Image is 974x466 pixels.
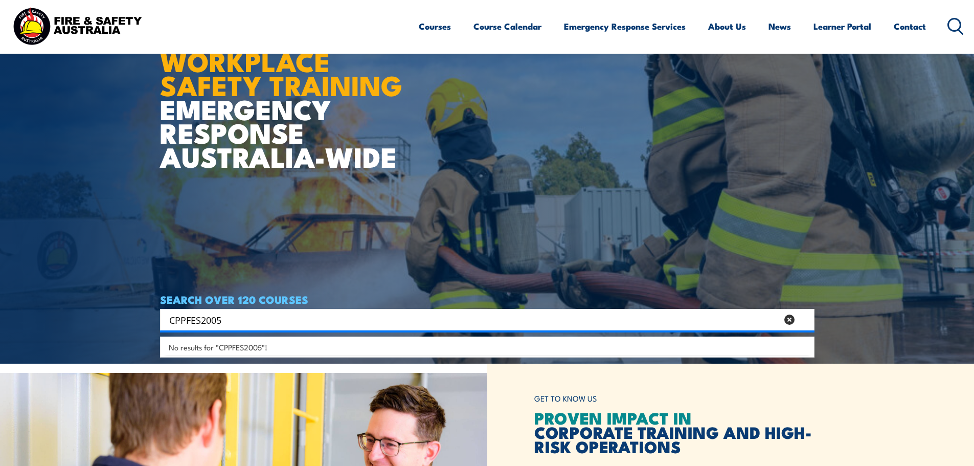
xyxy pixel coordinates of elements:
form: Search form [171,313,780,327]
a: News [768,13,791,40]
input: Search input [169,312,778,327]
h2: CORPORATE TRAINING AND HIGH-RISK OPERATIONS [534,410,814,453]
a: Emergency Response Services [564,13,686,40]
a: Courses [419,13,451,40]
a: Course Calendar [473,13,541,40]
a: About Us [708,13,746,40]
span: PROVEN IMPACT IN [534,405,692,430]
span: No results for "CPPFES2005"! [169,342,267,352]
strong: WORKPLACE SAFETY TRAINING [160,39,402,105]
button: Search magnifier button [797,313,811,327]
a: Learner Portal [813,13,871,40]
a: Contact [894,13,926,40]
h4: SEARCH OVER 120 COURSES [160,294,814,305]
h1: EMERGENCY RESPONSE AUSTRALIA-WIDE [160,23,410,168]
h6: GET TO KNOW US [534,389,814,408]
